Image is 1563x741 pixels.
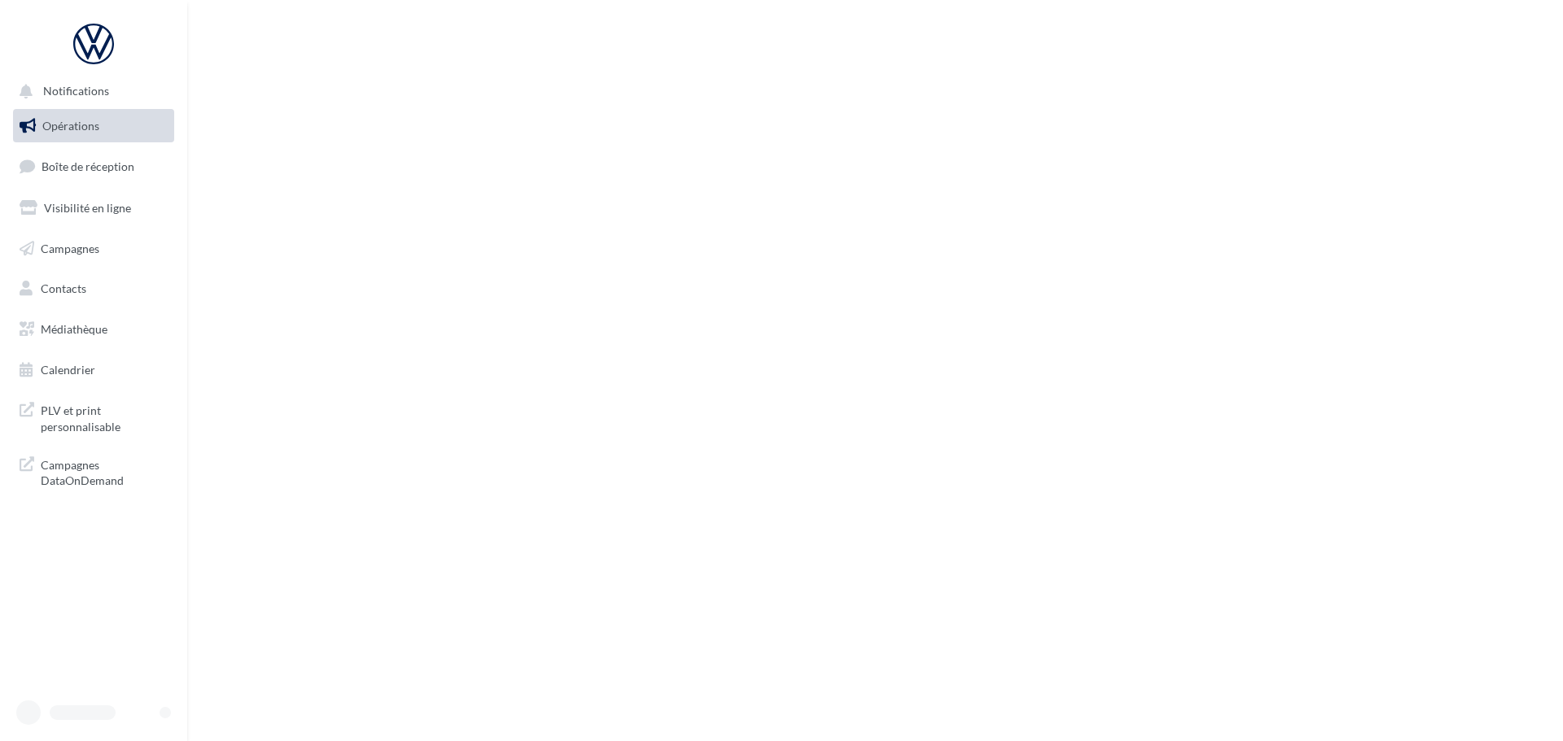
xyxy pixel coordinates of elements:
a: Calendrier [10,353,177,387]
a: Contacts [10,272,177,306]
a: Médiathèque [10,312,177,347]
span: Contacts [41,281,86,295]
a: Campagnes [10,232,177,266]
span: PLV et print personnalisable [41,399,168,434]
span: Notifications [43,85,109,98]
span: Médiathèque [41,322,107,336]
a: Boîte de réception [10,149,177,184]
a: Opérations [10,109,177,143]
span: Visibilité en ligne [44,201,131,215]
a: PLV et print personnalisable [10,393,177,441]
span: Opérations [42,119,99,133]
span: Boîte de réception [42,159,134,173]
a: Campagnes DataOnDemand [10,447,177,495]
span: Campagnes [41,241,99,255]
a: Visibilité en ligne [10,191,177,225]
span: Calendrier [41,363,95,377]
span: Campagnes DataOnDemand [41,454,168,489]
